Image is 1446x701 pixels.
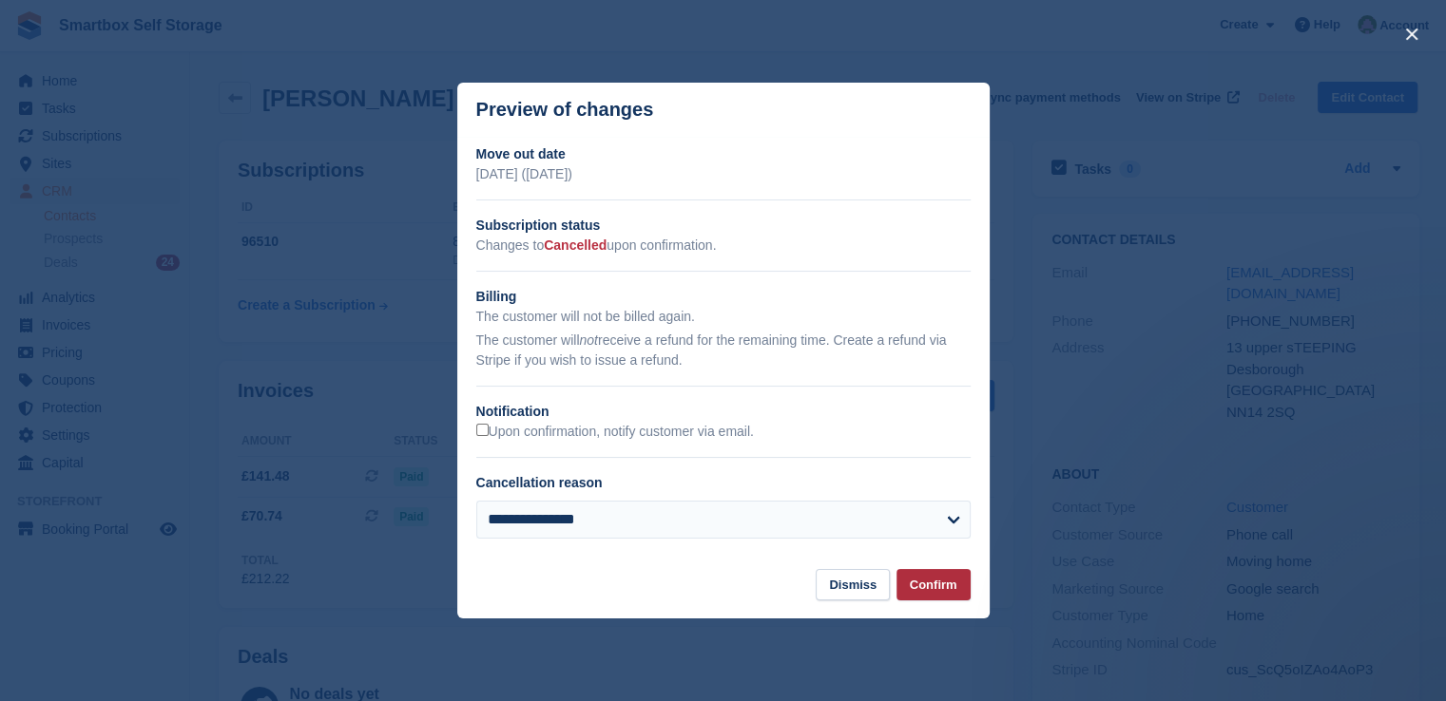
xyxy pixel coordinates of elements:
p: The customer will receive a refund for the remaining time. Create a refund via Stripe if you wish... [476,331,971,370]
input: Upon confirmation, notify customer via email. [476,424,489,436]
h2: Notification [476,402,971,422]
button: close [1397,19,1427,49]
label: Upon confirmation, notify customer via email. [476,424,754,441]
p: The customer will not be billed again. [476,307,971,327]
button: Confirm [897,569,971,600]
p: [DATE] ([DATE]) [476,164,971,184]
button: Dismiss [816,569,890,600]
label: Cancellation reason [476,475,603,490]
h2: Move out date [476,144,971,164]
p: Preview of changes [476,99,654,121]
h2: Subscription status [476,216,971,236]
span: Cancelled [544,237,607,253]
em: not [579,332,597,348]
h2: Billing [476,287,971,307]
p: Changes to upon confirmation. [476,236,971,256]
